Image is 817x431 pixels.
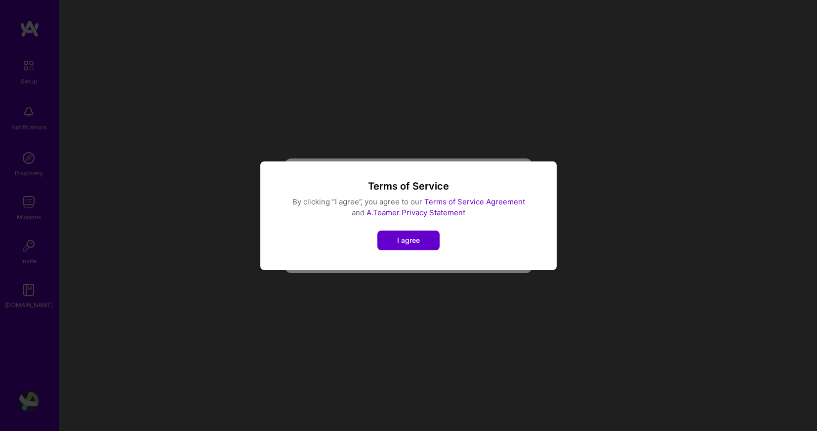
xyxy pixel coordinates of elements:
a: Terms of Service Agreement [424,196,525,206]
div: Terms of Service [368,181,449,191]
a: A.Teamer Privacy Statement [367,208,465,217]
span: I agree [397,235,420,245]
button: I agree [377,230,440,250]
div: By clicking “I agree”, you agree to our and [287,196,530,218]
